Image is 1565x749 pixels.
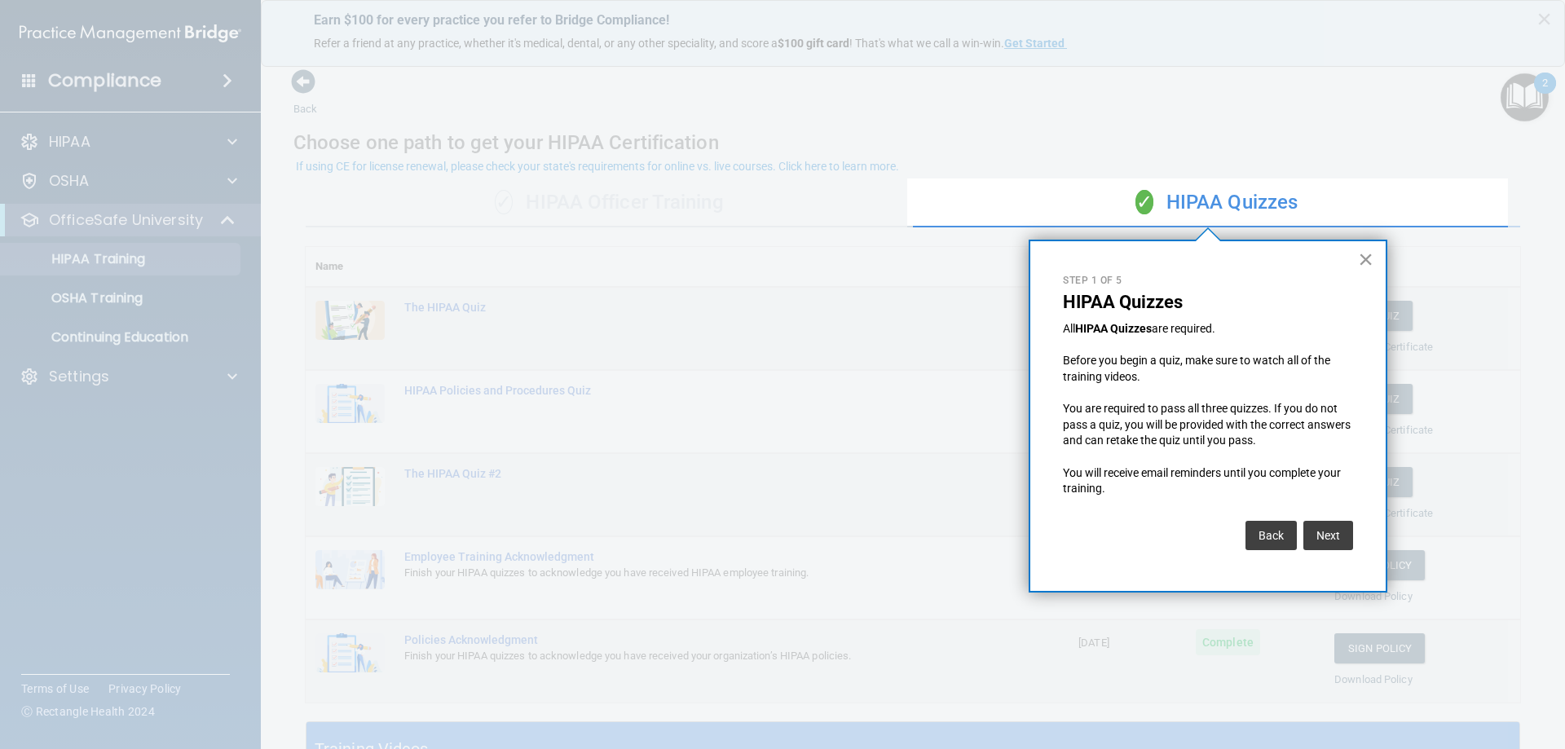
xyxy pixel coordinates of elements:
[1063,292,1353,313] p: HIPAA Quizzes
[1063,322,1075,335] span: All
[1245,521,1297,550] button: Back
[1075,322,1152,335] strong: HIPAA Quizzes
[1358,246,1373,272] button: Close
[1135,190,1153,214] span: ✓
[1063,353,1353,385] p: Before you begin a quiz, make sure to watch all of the training videos.
[1152,322,1215,335] span: are required.
[1063,274,1353,288] p: Step 1 of 5
[913,178,1520,227] div: HIPAA Quizzes
[1063,465,1353,497] p: You will receive email reminders until you complete your training.
[1063,401,1353,449] p: You are required to pass all three quizzes. If you do not pass a quiz, you will be provided with ...
[1303,521,1353,550] button: Next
